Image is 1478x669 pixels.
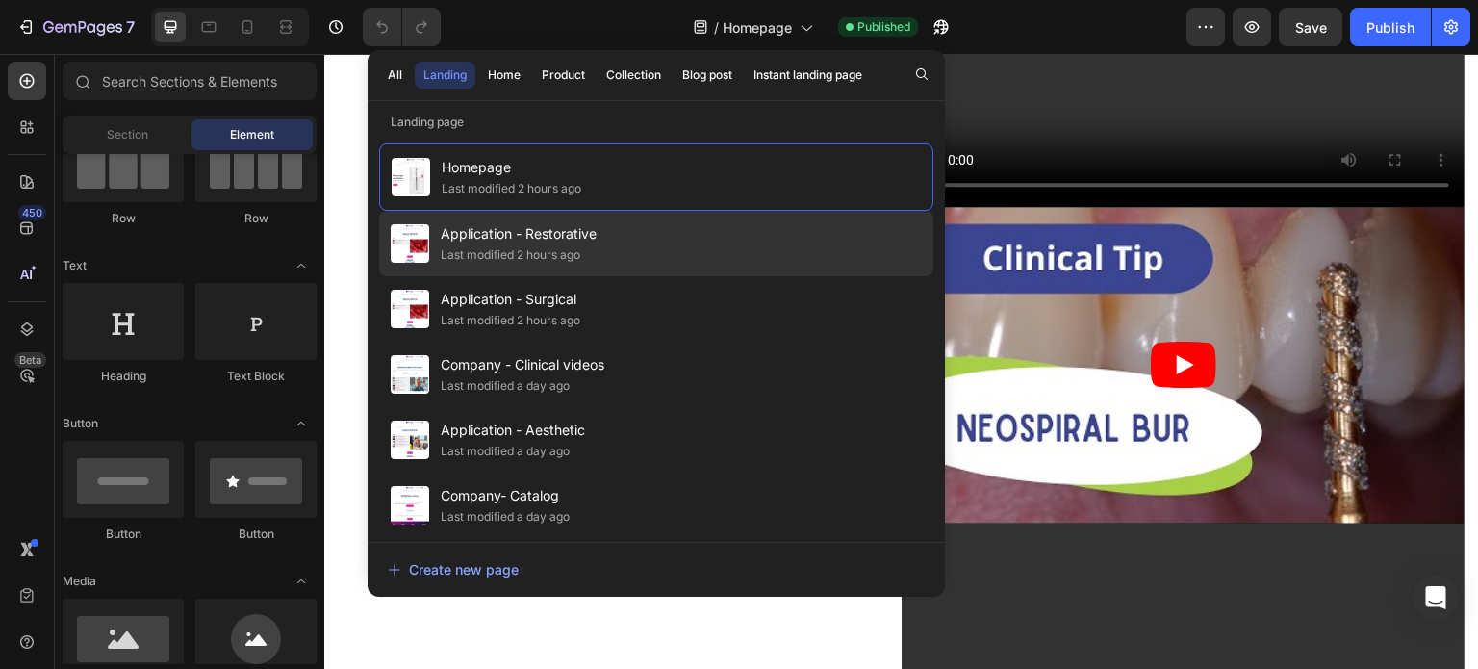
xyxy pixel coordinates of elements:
[745,62,871,89] button: Instant landing page
[714,17,719,38] span: /
[442,156,581,179] span: Homepage
[126,15,135,39] p: 7
[488,66,521,84] div: Home
[441,484,570,507] span: Company- Catalog
[1413,575,1459,621] div: Open Intercom Messenger
[441,311,580,330] div: Last modified 2 hours ago
[1295,19,1327,36] span: Save
[827,288,892,334] button: Play
[195,210,317,227] div: Row
[388,66,402,84] div: All
[63,526,184,543] div: Button
[441,288,580,311] span: Application - Surgical
[63,257,87,274] span: Text
[423,66,467,84] div: Landing
[441,507,570,527] div: Last modified a day ago
[1279,8,1342,46] button: Save
[606,66,661,84] div: Collection
[18,205,46,220] div: 450
[441,419,585,442] span: Application - Aesthetic
[63,368,184,385] div: Heading
[63,62,317,100] input: Search Sections & Elements
[195,526,317,543] div: Button
[533,62,594,89] button: Product
[674,62,741,89] button: Blog post
[479,62,529,89] button: Home
[368,113,945,132] p: Landing page
[723,17,792,38] span: Homepage
[598,62,670,89] button: Collection
[387,551,926,589] button: Create new page
[388,559,519,579] div: Create new page
[441,222,597,245] span: Application - Restorative
[857,18,910,36] span: Published
[682,66,732,84] div: Blog post
[441,245,580,265] div: Last modified 2 hours ago
[542,66,585,84] div: Product
[195,368,317,385] div: Text Block
[230,126,274,143] span: Element
[441,376,570,396] div: Last modified a day ago
[415,62,475,89] button: Landing
[286,566,317,597] span: Toggle open
[63,415,98,432] span: Button
[107,126,148,143] span: Section
[286,408,317,439] span: Toggle open
[63,210,184,227] div: Row
[753,66,862,84] div: Instant landing page
[363,8,441,46] div: Undo/Redo
[379,62,411,89] button: All
[441,442,570,461] div: Last modified a day ago
[441,353,604,376] span: Company - Clinical videos
[8,8,143,46] button: 7
[63,573,96,590] span: Media
[442,179,581,198] div: Last modified 2 hours ago
[14,352,46,368] div: Beta
[1366,17,1414,38] div: Publish
[1350,8,1431,46] button: Publish
[286,250,317,281] span: Toggle open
